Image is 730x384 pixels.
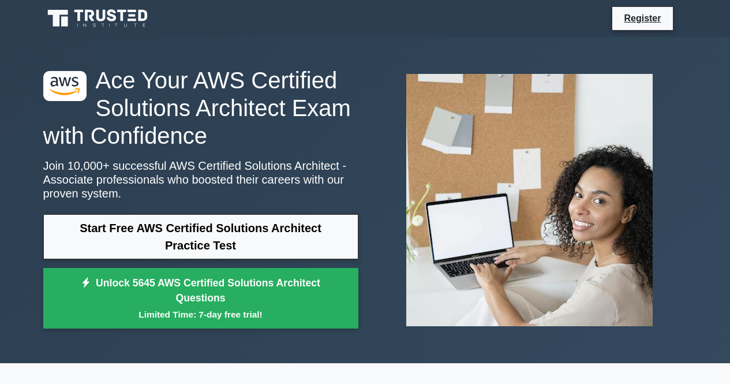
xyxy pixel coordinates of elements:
[43,159,358,200] p: Join 10,000+ successful AWS Certified Solutions Architect - Associate professionals who boosted t...
[617,11,668,25] a: Register
[43,268,358,329] a: Unlock 5645 AWS Certified Solutions Architect QuestionsLimited Time: 7-day free trial!
[43,66,358,150] h1: Ace Your AWS Certified Solutions Architect Exam with Confidence
[43,214,358,259] a: Start Free AWS Certified Solutions Architect Practice Test
[58,308,344,321] small: Limited Time: 7-day free trial!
